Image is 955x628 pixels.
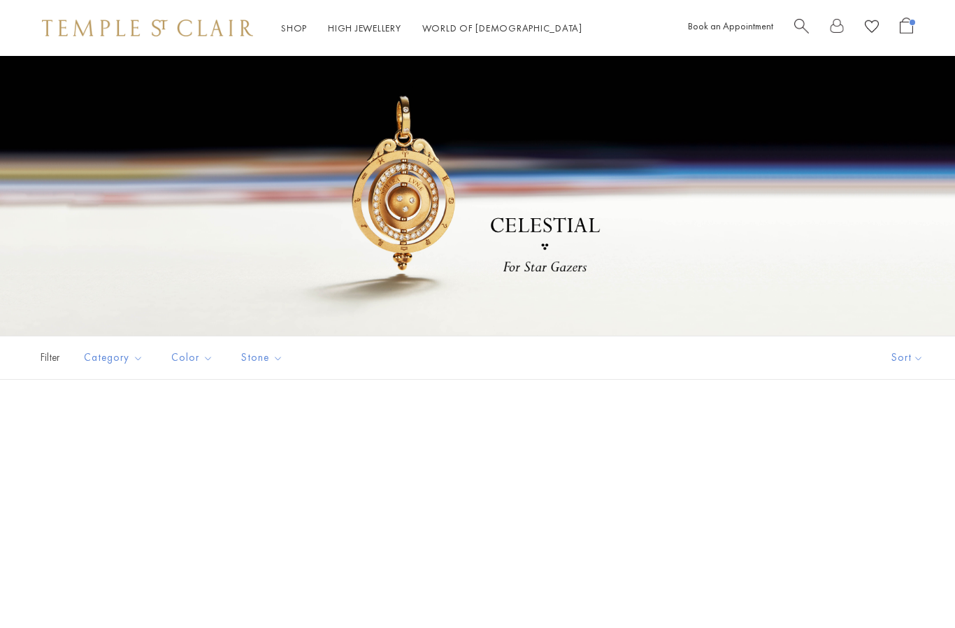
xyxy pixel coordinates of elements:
[794,17,809,39] a: Search
[281,20,582,37] nav: Main navigation
[73,342,154,373] button: Category
[422,22,582,34] a: World of [DEMOGRAPHIC_DATA]World of [DEMOGRAPHIC_DATA]
[688,20,773,32] a: Book an Appointment
[77,349,154,366] span: Category
[885,562,941,614] iframe: Gorgias live chat messenger
[161,342,224,373] button: Color
[328,22,401,34] a: High JewelleryHigh Jewellery
[42,20,253,36] img: Temple St. Clair
[164,349,224,366] span: Color
[231,342,294,373] button: Stone
[860,336,955,379] button: Show sort by
[865,17,879,39] a: View Wishlist
[281,22,307,34] a: ShopShop
[900,17,913,39] a: Open Shopping Bag
[234,349,294,366] span: Stone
